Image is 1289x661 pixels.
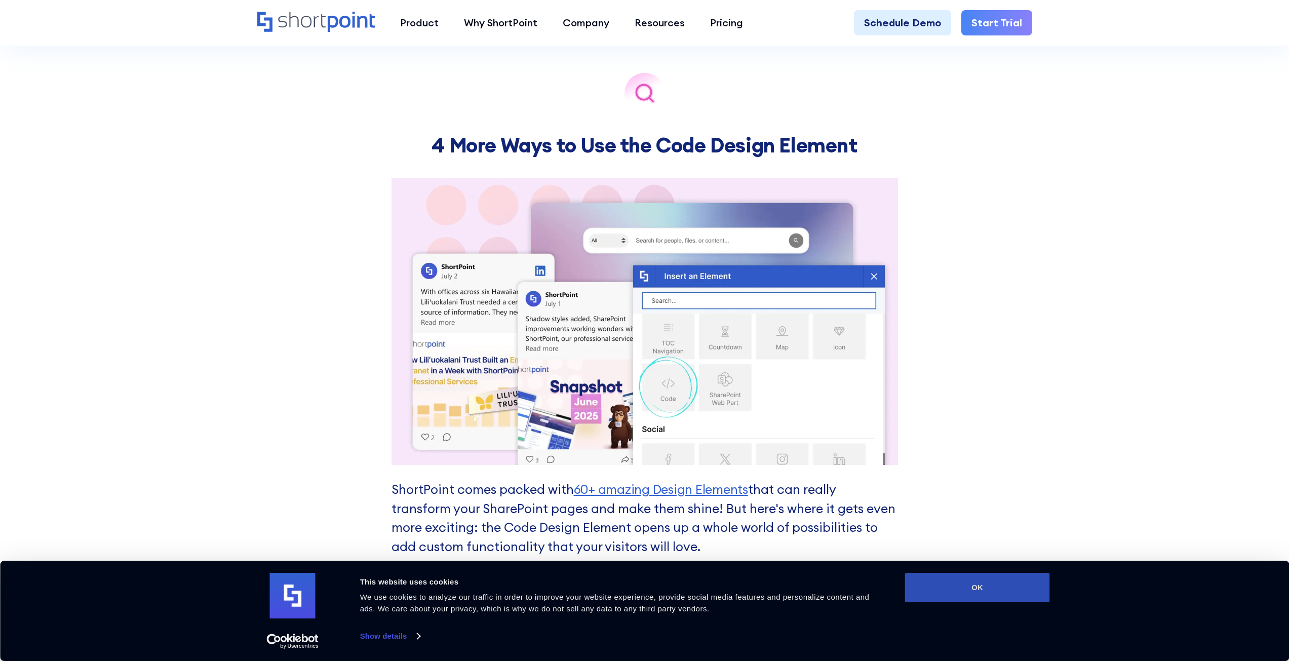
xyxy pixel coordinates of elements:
[635,15,685,30] div: Resources
[432,132,857,158] strong: 4 More Ways to Use the Code Design Element
[961,10,1032,35] a: Start Trial
[905,573,1050,602] button: OK
[360,576,882,588] div: This website uses cookies
[360,629,420,644] a: Show details
[387,10,451,35] a: Product
[550,10,622,35] a: Company
[1107,543,1289,661] iframe: Chat Widget
[854,10,951,35] a: Schedule Demo
[464,15,537,30] div: Why ShortPoint
[400,15,439,30] div: Product
[622,10,697,35] a: Resources
[697,10,756,35] a: Pricing
[574,481,748,497] a: 60+ amazing Design Elements
[451,10,550,35] a: Why ShortPoint
[710,15,743,30] div: Pricing
[360,593,870,613] span: We use cookies to analyze our traffic in order to improve your website experience, provide social...
[270,573,316,618] img: logo
[248,634,337,649] a: Usercentrics Cookiebot - opens in a new window
[563,15,609,30] div: Company
[257,12,375,33] a: Home
[392,480,898,632] p: ShortPoint comes packed with that can really transform your SharePoint pages and make them shine!...
[392,178,898,465] img: Don't Lose Search When Hiding SharePoint Headers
